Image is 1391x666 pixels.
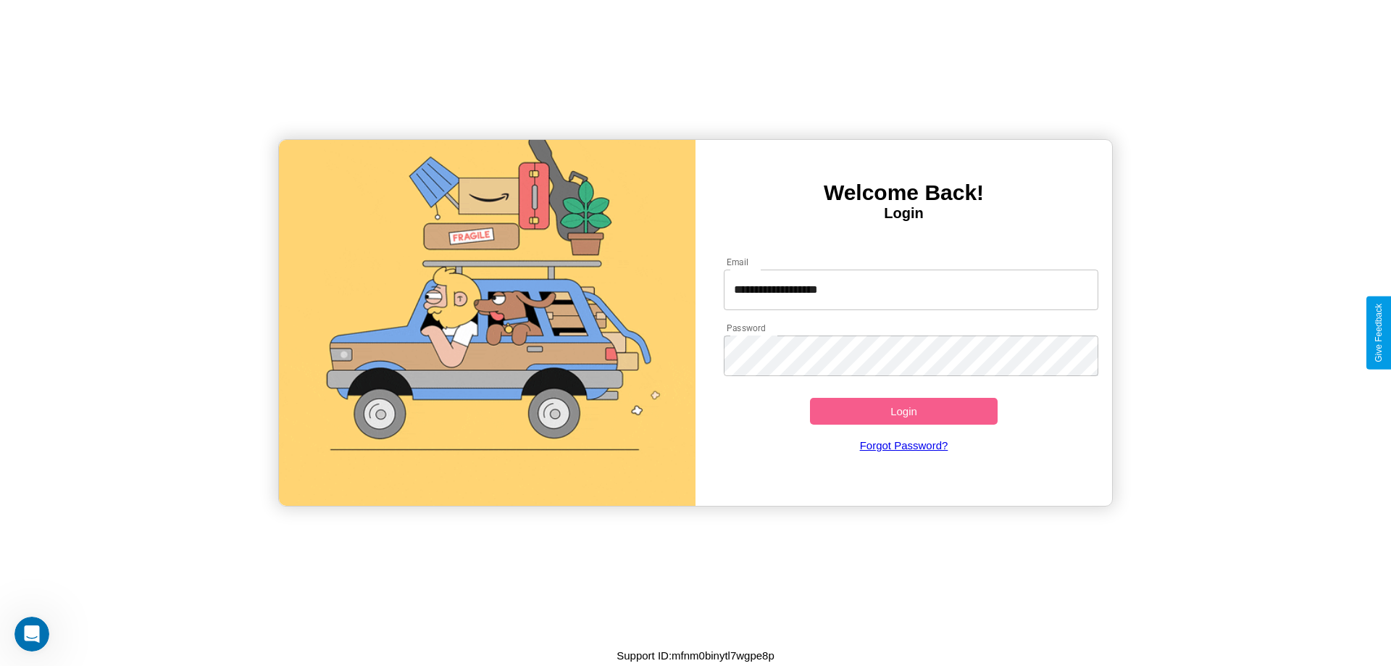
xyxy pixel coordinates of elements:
[1374,304,1384,362] div: Give Feedback
[695,180,1112,205] h3: Welcome Back!
[727,256,749,268] label: Email
[14,617,49,652] iframe: Intercom live chat
[727,322,765,334] label: Password
[279,140,695,506] img: gif
[810,398,998,425] button: Login
[617,646,774,665] p: Support ID: mfnm0binytl7wgpe8p
[695,205,1112,222] h4: Login
[717,425,1092,466] a: Forgot Password?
